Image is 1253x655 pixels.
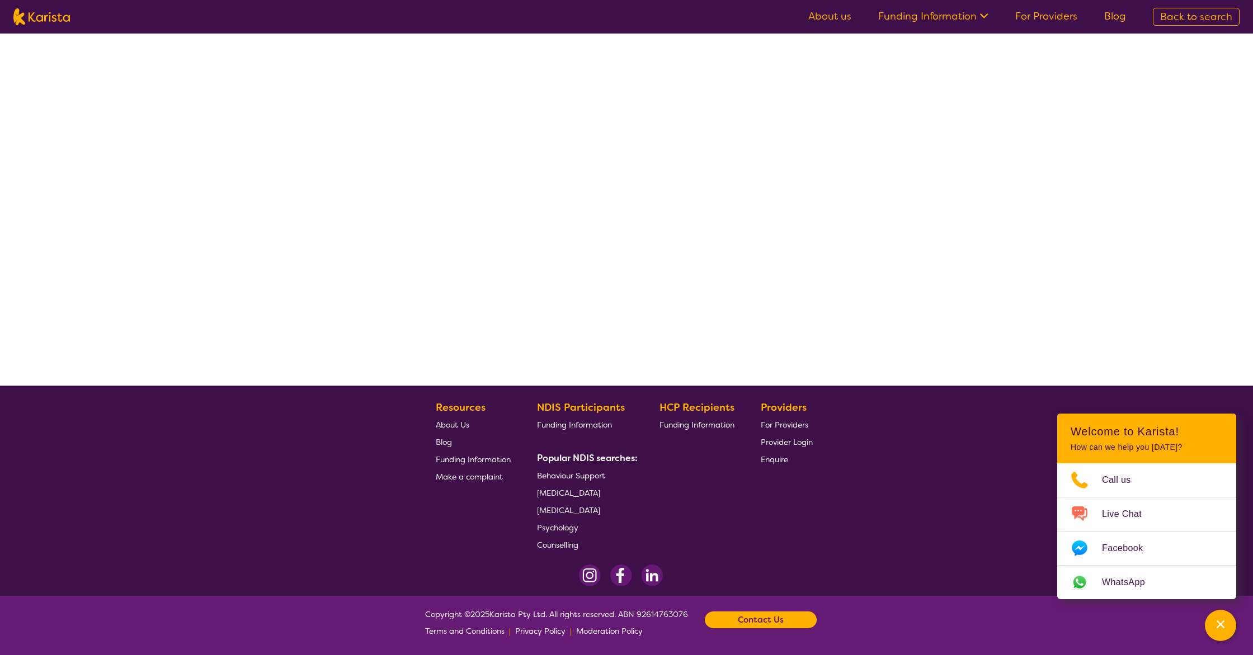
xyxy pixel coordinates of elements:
[436,468,511,485] a: Make a complaint
[1071,425,1223,438] h2: Welcome to Karista!
[425,626,505,636] span: Terms and Conditions
[1153,8,1240,26] a: Back to search
[436,420,469,430] span: About Us
[660,420,734,430] span: Funding Information
[1102,472,1144,488] span: Call us
[537,467,633,484] a: Behaviour Support
[537,416,633,433] a: Funding Information
[761,454,788,464] span: Enquire
[436,416,511,433] a: About Us
[1057,463,1236,599] ul: Choose channel
[576,626,643,636] span: Moderation Policy
[537,540,578,550] span: Counselling
[1071,443,1223,452] p: How can we help you [DATE]?
[515,623,566,639] a: Privacy Policy
[537,536,633,553] a: Counselling
[761,401,807,414] b: Providers
[425,606,688,639] span: Copyright © 2025 Karista Pty Ltd. All rights reserved. ABN 92614763076
[436,437,452,447] span: Blog
[579,564,601,586] img: Instagram
[436,401,486,414] b: Resources
[761,433,813,450] a: Provider Login
[515,626,566,636] span: Privacy Policy
[1205,610,1236,641] button: Channel Menu
[537,420,612,430] span: Funding Information
[537,484,633,501] a: [MEDICAL_DATA]
[808,10,851,23] a: About us
[436,433,511,450] a: Blog
[537,523,578,533] span: Psychology
[537,488,600,498] span: [MEDICAL_DATA]
[660,416,734,433] a: Funding Information
[509,623,511,639] p: |
[537,471,605,481] span: Behaviour Support
[1015,10,1077,23] a: For Providers
[436,454,511,464] span: Funding Information
[576,623,643,639] a: Moderation Policy
[660,401,734,414] b: HCP Recipients
[537,501,633,519] a: [MEDICAL_DATA]
[1057,566,1236,599] a: Web link opens in a new tab.
[1104,10,1126,23] a: Blog
[570,623,572,639] p: |
[1102,574,1158,591] span: WhatsApp
[1102,540,1156,557] span: Facebook
[878,10,988,23] a: Funding Information
[537,401,625,414] b: NDIS Participants
[537,452,638,464] b: Popular NDIS searches:
[537,519,633,536] a: Psychology
[1057,414,1236,599] div: Channel Menu
[761,437,813,447] span: Provider Login
[641,564,663,586] img: LinkedIn
[610,564,632,586] img: Facebook
[738,611,784,628] b: Contact Us
[13,8,70,25] img: Karista logo
[761,420,808,430] span: For Providers
[761,416,813,433] a: For Providers
[761,450,813,468] a: Enquire
[436,450,511,468] a: Funding Information
[537,505,600,515] span: [MEDICAL_DATA]
[425,623,505,639] a: Terms and Conditions
[1160,10,1232,23] span: Back to search
[1102,506,1155,523] span: Live Chat
[436,472,503,482] span: Make a complaint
